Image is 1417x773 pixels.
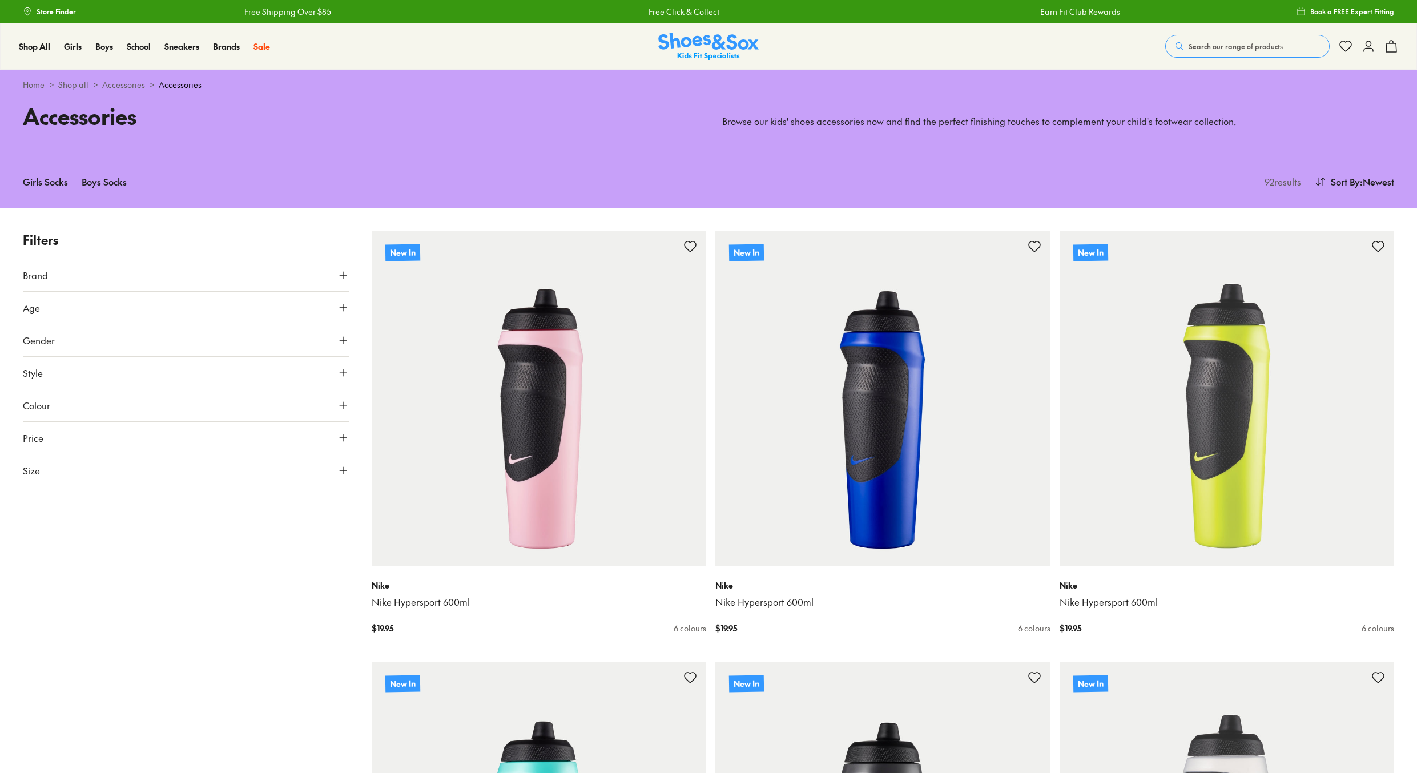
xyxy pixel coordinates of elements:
[23,366,43,380] span: Style
[23,454,349,486] button: Size
[1260,175,1301,188] p: 92 results
[729,675,764,693] p: New In
[372,231,707,566] a: New In
[385,675,420,693] p: New In
[715,596,1050,609] a: Nike Hypersport 600ml
[1060,231,1395,566] a: New In
[253,41,270,52] span: Sale
[1060,579,1395,591] p: Nike
[1331,175,1360,188] span: Sort By
[164,41,199,53] a: Sneakers
[1001,6,1081,18] a: Earn Fit Club Rewards
[23,268,48,282] span: Brand
[37,6,76,17] span: Store Finder
[1060,596,1395,609] a: Nike Hypersport 600ml
[64,41,82,53] a: Girls
[205,6,292,18] a: Free Shipping Over $85
[23,398,50,412] span: Colour
[609,6,680,18] a: Free Click & Collect
[19,41,50,52] span: Shop All
[23,357,349,389] button: Style
[1360,175,1394,188] span: : Newest
[1362,622,1394,634] div: 6 colours
[127,41,151,52] span: School
[722,115,1394,128] p: Browse our kids' shoes accessories now and find the perfect finishing touches to complement your ...
[1310,6,1394,17] span: Book a FREE Expert Fitting
[23,431,43,445] span: Price
[23,324,349,356] button: Gender
[253,41,270,53] a: Sale
[1189,41,1283,51] span: Search our range of products
[715,231,1050,566] a: New In
[95,41,113,53] a: Boys
[19,41,50,53] a: Shop All
[159,79,202,91] span: Accessories
[658,33,759,61] img: SNS_Logo_Responsive.svg
[372,596,707,609] a: Nike Hypersport 600ml
[23,169,68,194] a: Girls Socks
[23,422,349,454] button: Price
[385,244,420,261] p: New In
[23,231,349,249] p: Filters
[23,79,45,91] a: Home
[23,301,40,315] span: Age
[715,622,737,634] span: $ 19.95
[674,622,706,634] div: 6 colours
[127,41,151,53] a: School
[658,33,759,61] a: Shoes & Sox
[213,41,240,52] span: Brands
[23,100,695,132] h1: Accessories
[23,389,349,421] button: Colour
[213,41,240,53] a: Brands
[1060,622,1081,634] span: $ 19.95
[23,464,40,477] span: Size
[58,79,88,91] a: Shop all
[95,41,113,52] span: Boys
[1297,1,1394,22] a: Book a FREE Expert Fitting
[1073,675,1108,693] p: New In
[372,622,393,634] span: $ 19.95
[1165,35,1330,58] button: Search our range of products
[1018,622,1050,634] div: 6 colours
[23,292,349,324] button: Age
[1073,244,1108,261] p: New In
[1315,169,1394,194] button: Sort By:Newest
[23,79,1394,91] div: > > >
[64,41,82,52] span: Girls
[102,79,145,91] a: Accessories
[23,333,55,347] span: Gender
[82,169,127,194] a: Boys Socks
[23,259,349,291] button: Brand
[372,579,707,591] p: Nike
[164,41,199,52] span: Sneakers
[715,579,1050,591] p: Nike
[23,1,76,22] a: Store Finder
[729,244,764,261] p: New In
